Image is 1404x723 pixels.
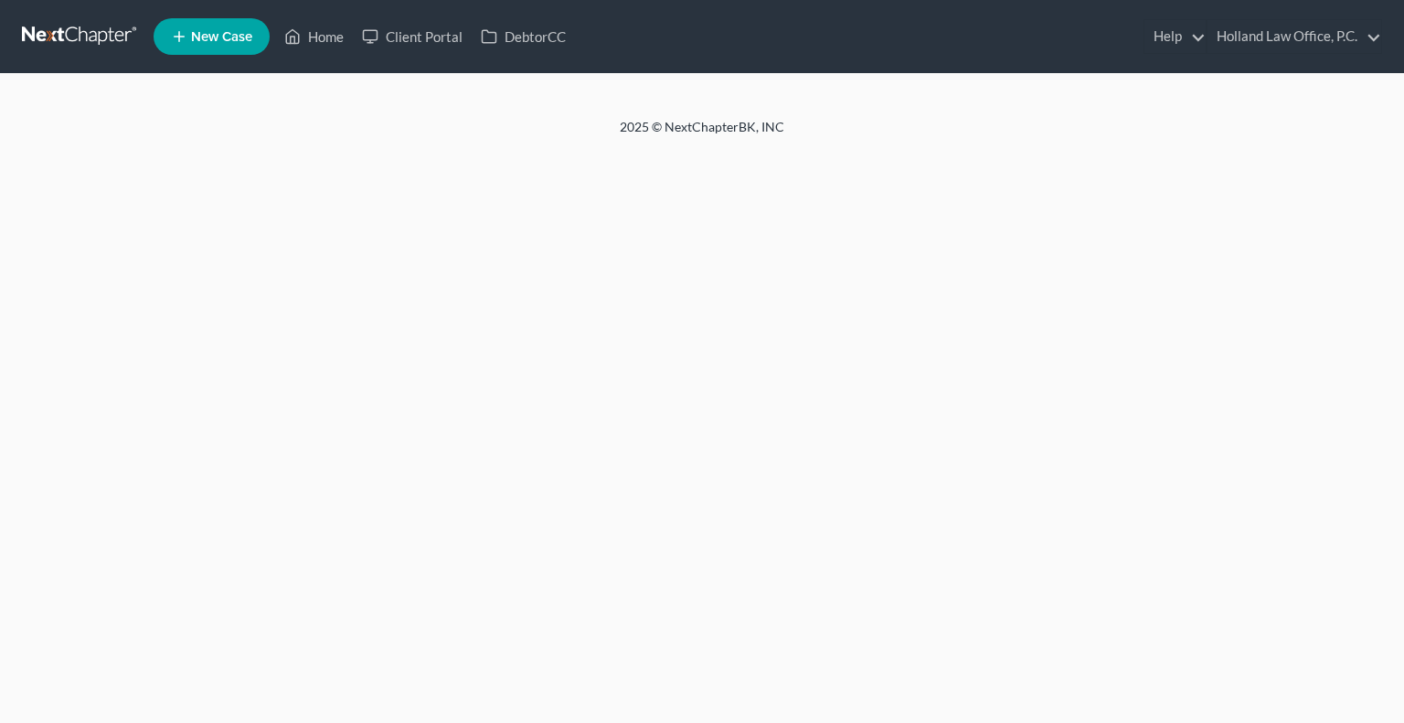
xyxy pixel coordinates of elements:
a: Holland Law Office, P.C. [1207,20,1381,53]
a: Home [275,20,353,53]
new-legal-case-button: New Case [154,18,270,55]
div: 2025 © NextChapterBK, INC [181,118,1223,151]
a: Client Portal [353,20,472,53]
a: Help [1144,20,1206,53]
a: DebtorCC [472,20,575,53]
